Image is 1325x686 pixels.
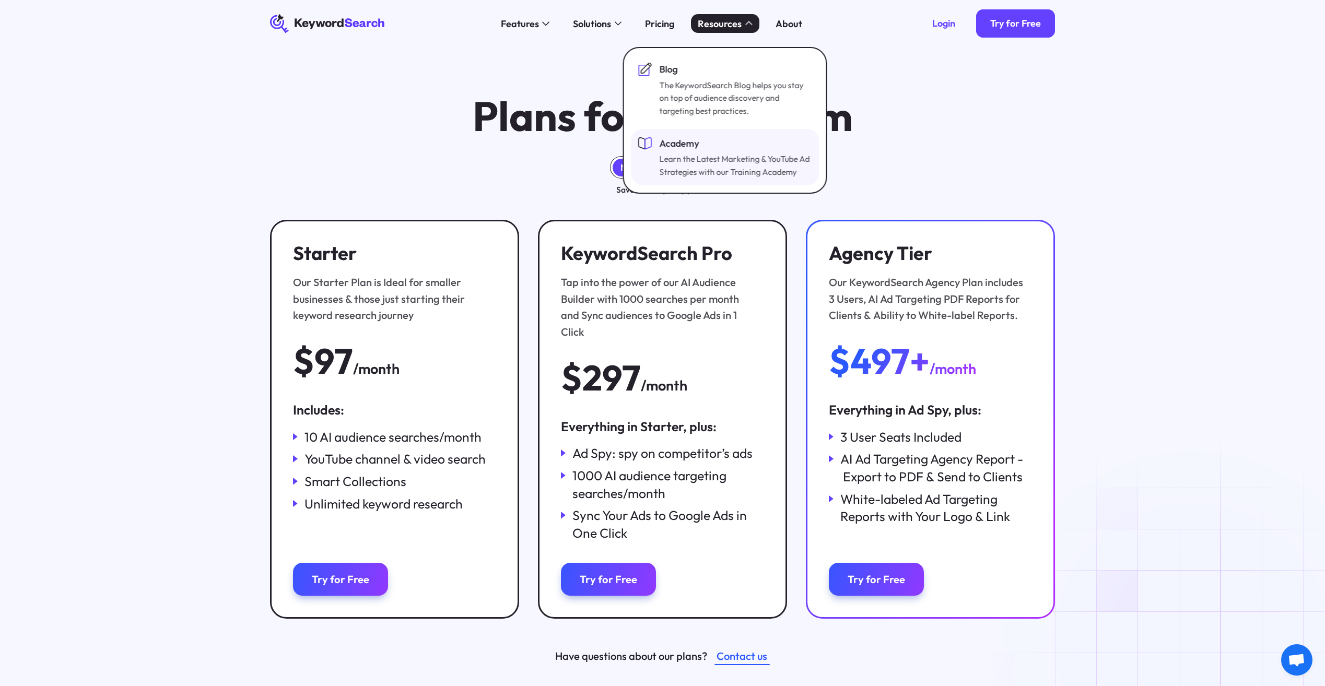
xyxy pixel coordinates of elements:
a: AcademyLearn the Latest Marketing & YouTube Ad Strategies with our Training Academy [631,129,819,185]
div: Try for Free [990,18,1041,30]
a: Try for Free [293,563,388,596]
div: 10 AI audience searches/month [304,428,482,446]
a: Pricing [638,14,682,33]
div: White-labeled Ad Targeting Reports with Your Logo & Link [840,490,1033,525]
div: Try for Free [848,573,905,586]
div: 3 User Seats Included [840,428,961,446]
div: /month [353,358,400,380]
div: 1000 AI audience targeting searches/month [572,467,765,502]
div: Our KeywordSearch Agency Plan includes 3 Users, AI Ad Targeting PDF Reports for Clients & Ability... [829,274,1026,324]
div: Our Starter Plan is Ideal for smaller businesses & those just starting their keyword research jou... [293,274,490,324]
div: Sync Your Ads to Google Ads in One Click [572,506,765,541]
a: Try for Free [829,563,924,596]
div: Includes: [293,401,497,419]
h3: Starter [293,242,490,265]
div: Tap into the power of our AI Audience Builder with 1000 searches per month and Sync audiences to ... [561,274,758,340]
a: Contact us [714,647,770,666]
div: Features [501,17,539,31]
div: Have questions about our plans? [555,648,707,665]
div: YouTube channel & video search [304,450,486,468]
div: Save 25% on yearly plans! [616,183,709,196]
div: AI Ad Targeting Agency Report - Export to PDF & Send to Clients [840,450,1033,485]
div: Blog [659,62,810,76]
div: Learn the Latest Marketing & YouTube Ad Strategies with our Training Academy [659,152,810,179]
div: Login [932,18,955,30]
div: Try for Free [580,573,637,586]
div: Resources [698,17,742,31]
div: About [776,17,802,31]
div: $297 [561,359,641,397]
a: Try for Free [976,9,1055,38]
div: Contact us [717,648,767,665]
div: $97 [293,342,353,380]
div: /month [641,374,687,396]
div: The KeywordSearch Blog helps you stay on top of audience discovery and targeting best practices. [659,79,810,117]
a: BlogThe KeywordSearch Blog helps you stay on top of audience discovery and targeting best practices. [631,55,819,125]
div: /month [930,358,976,380]
h1: Plans for [473,94,853,137]
div: Academy [659,136,810,150]
a: Login [918,9,969,38]
div: $497+ [829,342,930,380]
div: Everything in Starter, plus: [561,418,765,435]
h3: KeywordSearch Pro [561,242,758,265]
div: Ad Spy: spy on competitor’s ads [572,444,753,462]
a: Try for Free [561,563,656,596]
div: Chat abierto [1281,644,1312,676]
div: Smart Collections [304,472,406,490]
nav: Resources [623,47,827,194]
div: Monthly [620,162,654,174]
div: Solutions [573,17,611,31]
div: Everything in Ad Spy, plus: [829,401,1033,419]
div: Try for Free [312,573,369,586]
h3: Agency Tier [829,242,1026,265]
div: Pricing [645,17,674,31]
div: Unlimited keyword research [304,495,463,513]
a: About [769,14,810,33]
